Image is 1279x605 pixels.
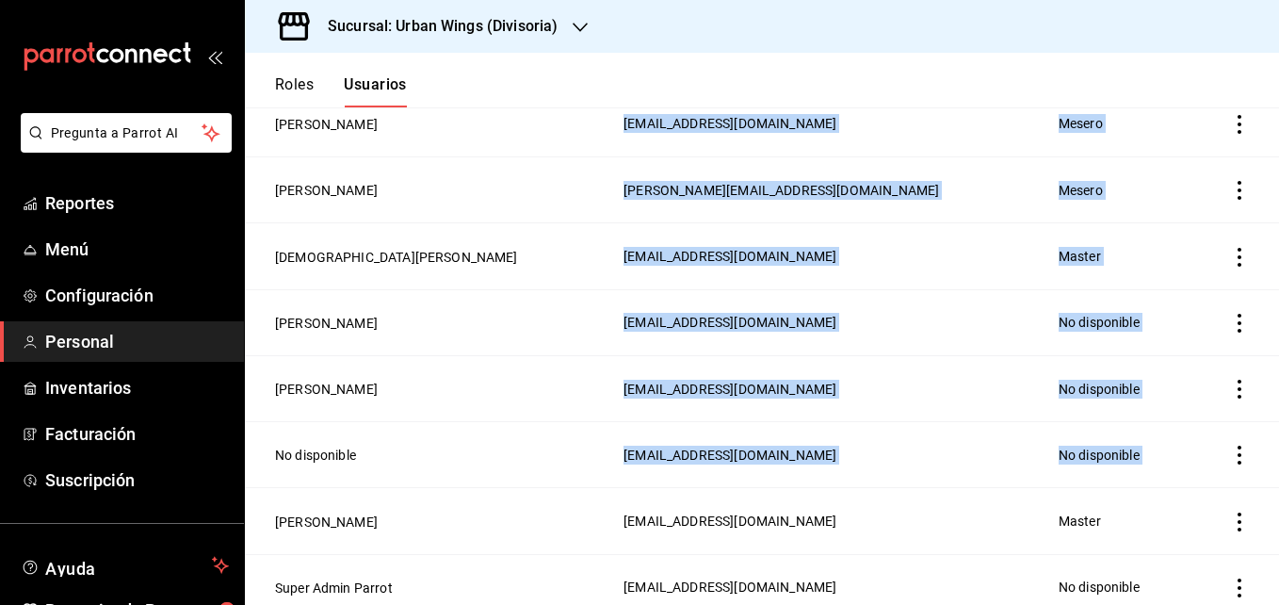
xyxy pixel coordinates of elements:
a: Pregunta a Parrot AI [13,137,232,156]
div: navigation tabs [275,75,407,107]
button: [PERSON_NAME] [275,513,378,531]
span: Reportes [45,190,229,216]
button: actions [1230,380,1249,399]
span: Facturación [45,421,229,447]
span: Master [1059,514,1101,529]
button: [PERSON_NAME] [275,314,378,333]
button: [PERSON_NAME] [275,115,378,134]
span: [EMAIL_ADDRESS][DOMAIN_NAME] [623,315,836,330]
td: No disponible [1047,355,1190,421]
button: Usuarios [344,75,407,107]
button: actions [1230,446,1249,465]
span: [EMAIL_ADDRESS][DOMAIN_NAME] [623,382,836,397]
span: Personal [45,329,229,354]
span: Configuración [45,283,229,308]
span: [EMAIL_ADDRESS][DOMAIN_NAME] [623,448,836,463]
span: Inventarios [45,375,229,401]
span: Pregunta a Parrot AI [51,123,202,143]
button: actions [1230,314,1249,333]
span: Master [1059,249,1101,264]
button: Roles [275,75,314,107]
span: Mesero [1059,116,1103,131]
button: No disponible [275,446,356,465]
span: [EMAIL_ADDRESS][DOMAIN_NAME] [623,514,836,529]
span: Mesero [1059,183,1103,198]
h3: Sucursal: Urban Wings (Divisoria) [313,15,558,38]
td: No disponible [1047,422,1190,488]
span: Suscripción [45,467,229,493]
span: [EMAIL_ADDRESS][DOMAIN_NAME] [623,249,836,264]
td: No disponible [1047,289,1190,355]
button: Pregunta a Parrot AI [21,113,232,153]
button: actions [1230,513,1249,531]
button: [DEMOGRAPHIC_DATA][PERSON_NAME] [275,248,518,267]
button: [PERSON_NAME] [275,380,378,399]
button: [PERSON_NAME] [275,181,378,200]
span: Menú [45,237,229,262]
span: [PERSON_NAME][EMAIL_ADDRESS][DOMAIN_NAME] [623,183,939,198]
button: actions [1230,248,1249,267]
span: [EMAIL_ADDRESS][DOMAIN_NAME] [623,116,836,131]
button: actions [1230,115,1249,134]
button: open_drawer_menu [207,49,222,64]
button: actions [1230,579,1249,597]
span: [EMAIL_ADDRESS][DOMAIN_NAME] [623,580,836,595]
button: actions [1230,181,1249,200]
button: Super Admin Parrot [275,579,393,597]
span: Ayuda [45,554,204,577]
